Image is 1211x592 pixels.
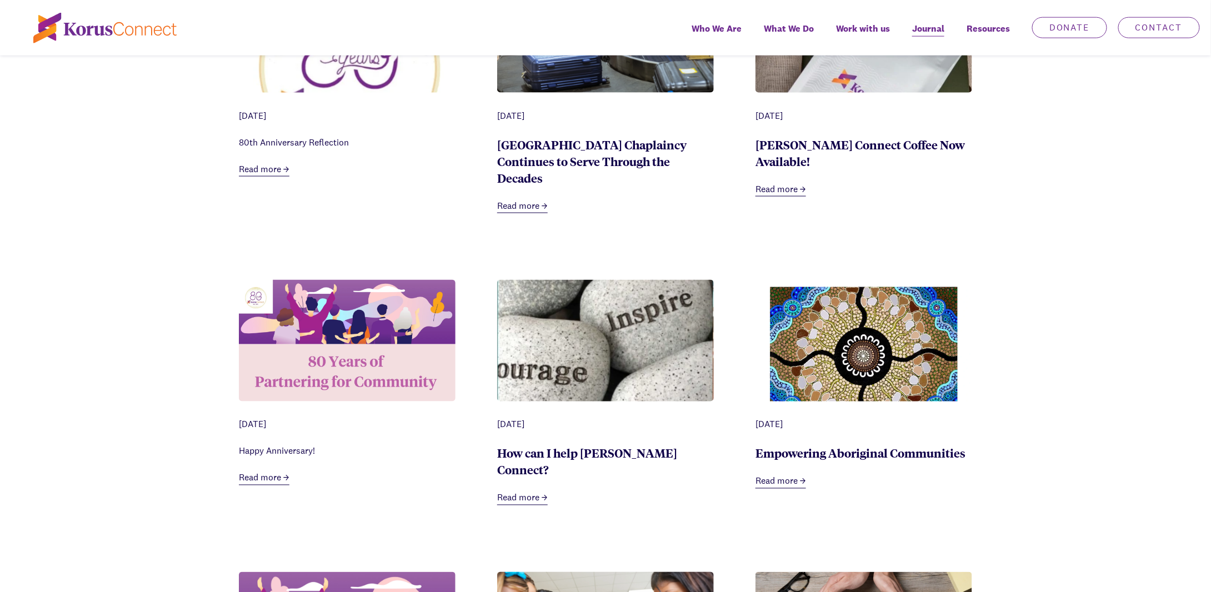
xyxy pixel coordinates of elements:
[753,16,825,56] a: What We Do
[239,445,456,458] div: Happy Anniversary!
[755,445,965,461] a: Empowering Aboriginal Communities
[755,475,806,489] a: Read more
[239,136,456,149] div: 80th Anniversary Reflection
[239,471,289,485] a: Read more
[764,21,814,37] span: What We Do
[955,16,1021,56] div: Resources
[680,16,753,56] a: Who We Are
[692,21,742,37] span: Who We Are
[497,199,548,213] a: Read more
[755,109,972,123] div: [DATE]
[755,418,972,432] div: [DATE]
[239,418,456,432] div: [DATE]
[239,280,456,402] img: Z-IrPHdAxsiBv2Ws_websiteheaderwithlogo80th.png
[1118,17,1200,38] a: Contact
[825,16,901,56] a: Work with us
[497,137,687,185] a: [GEOGRAPHIC_DATA] Chaplaincy Continues to Serve Through the Decades
[755,183,806,197] a: Read more
[836,21,890,37] span: Work with us
[497,280,714,454] img: aNNzGZ5xUNkB1CkE_solidrockpebbleimage.png
[901,16,955,56] a: Journal
[497,445,677,478] a: How can I help [PERSON_NAME] Connect?
[497,109,714,123] div: [DATE]
[755,280,972,433] img: aNCt9p5xUNkB076t_Meeting-Place-Leah-Brideson-SIG-A4.webp
[33,13,177,43] img: korus-connect%2Fc5177985-88d5-491d-9cd7-4a1febad1357_logo.svg
[497,491,548,505] a: Read more
[912,21,944,37] span: Journal
[239,109,456,123] div: [DATE]
[755,137,965,169] a: [PERSON_NAME] Connect Coffee Now Available!
[239,163,289,177] a: Read more
[497,418,714,432] div: [DATE]
[1032,17,1107,38] a: Donate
